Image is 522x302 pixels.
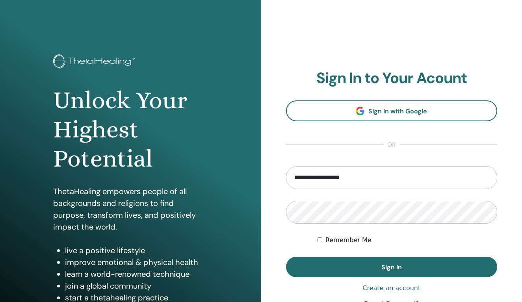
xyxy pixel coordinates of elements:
li: improve emotional & physical health [65,256,208,268]
p: ThetaHealing empowers people of all backgrounds and religions to find purpose, transform lives, a... [53,185,208,233]
div: Keep me authenticated indefinitely or until I manually logout [318,235,497,245]
a: Create an account [362,283,420,293]
h2: Sign In to Your Acount [286,69,498,87]
li: live a positive lifestyle [65,245,208,256]
li: learn a world-renowned technique [65,268,208,280]
span: or [383,140,400,150]
span: Sign In [381,263,402,271]
h1: Unlock Your Highest Potential [53,86,208,174]
li: join a global community [65,280,208,292]
span: Sign In with Google [368,107,427,115]
a: Sign In with Google [286,100,498,121]
button: Sign In [286,257,498,277]
label: Remember Me [325,235,372,245]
